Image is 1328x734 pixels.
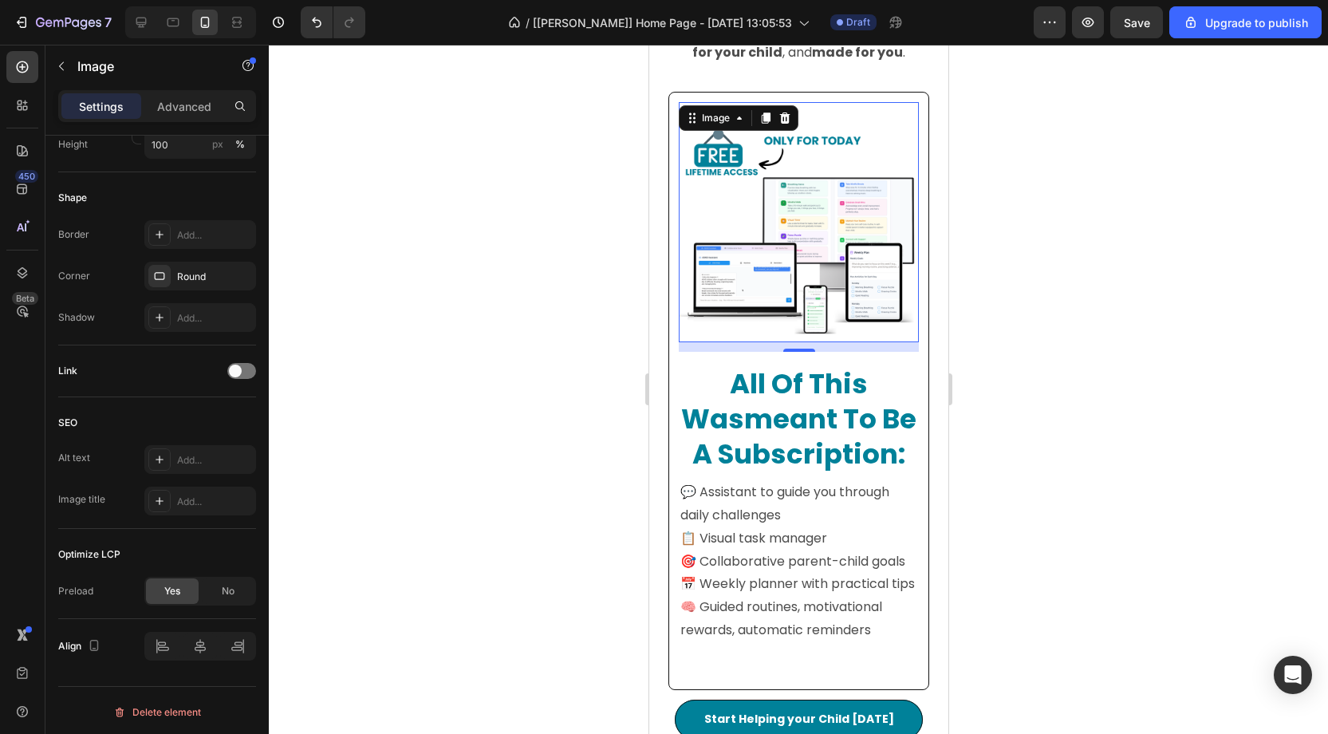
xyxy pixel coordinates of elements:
[58,547,120,562] div: Optimize LCP
[58,310,95,325] div: Shadow
[30,57,270,298] img: gempages_580901048072274862-86bf95fc-ced4-41e3-bfef-5221d55df88b.png
[177,270,252,284] div: Round
[49,66,84,81] div: Image
[177,311,252,326] div: Add...
[58,191,87,205] div: Shape
[43,355,267,428] strong: meant to be a subscription:
[6,6,119,38] button: 7
[212,137,223,152] div: px
[1183,14,1308,31] div: Upgrade to publish
[649,45,948,734] iframe: To enrich screen reader interactions, please activate Accessibility in Grammarly extension settings
[235,137,245,152] div: %
[31,436,268,483] p: 💬 Assistant to guide you through daily challenges
[157,98,211,115] p: Advanced
[31,483,268,598] p: 📋 Visual task manager 🎯 Collaborative parent-child goals 📅 Weekly planner with practical tips 🧠 G...
[58,492,105,507] div: Image title
[26,320,273,429] h2: all of this was
[77,57,213,76] p: Image
[55,665,245,685] p: Start Helping your Child [DATE]
[58,584,93,598] div: Preload
[79,98,124,115] p: Settings
[58,451,90,465] div: Alt text
[144,130,256,159] input: px%
[177,228,252,243] div: Add...
[1169,6,1322,38] button: Upgrade to publish
[177,495,252,509] div: Add...
[26,655,274,694] a: Start Helping your Child [DATE]
[58,636,104,657] div: Align
[12,292,38,305] div: Beta
[846,15,870,30] span: Draft
[58,269,90,283] div: Corner
[58,364,77,378] div: Link
[58,227,89,242] div: Border
[231,135,250,154] button: px
[58,700,256,725] button: Delete element
[104,13,112,32] p: 7
[177,453,252,468] div: Add...
[113,703,201,722] div: Delete element
[208,135,227,154] button: %
[164,584,180,598] span: Yes
[526,14,530,31] span: /
[58,137,88,152] label: Height
[1110,6,1163,38] button: Save
[15,170,38,183] div: 450
[58,416,77,430] div: SEO
[222,584,234,598] span: No
[301,6,365,38] div: Undo/Redo
[533,14,792,31] span: [[PERSON_NAME]] Home Page - [DATE] 13:05:53
[1124,16,1150,30] span: Save
[1274,656,1312,694] div: Open Intercom Messenger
